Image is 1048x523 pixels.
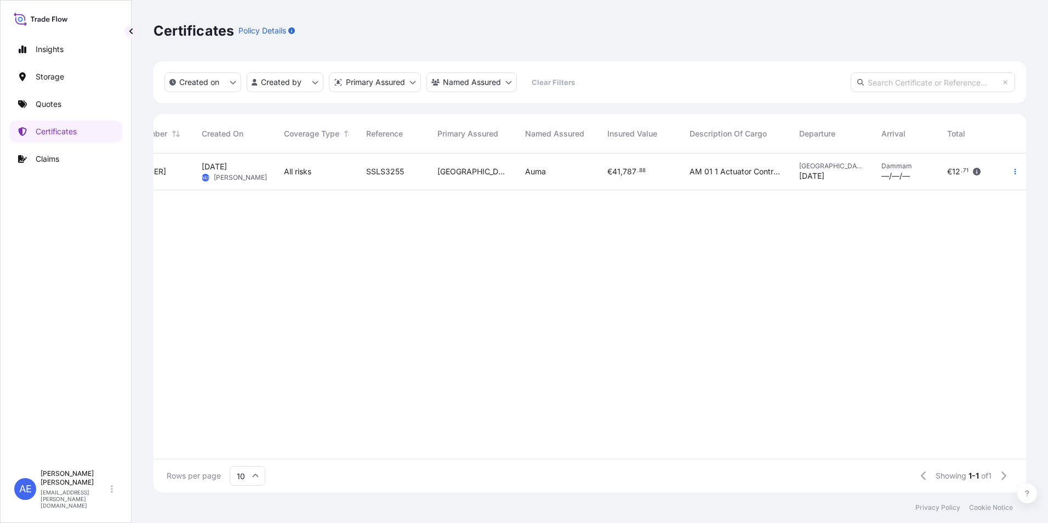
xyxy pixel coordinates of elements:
span: [GEOGRAPHIC_DATA] [437,166,508,177]
p: Certificates [36,126,77,137]
span: Created On [202,128,243,139]
a: Certificates [9,121,122,143]
span: 1-1 [969,470,979,481]
span: Departure [799,128,835,139]
p: Claims [36,154,59,164]
p: Named Assured [443,77,501,88]
button: Sort [341,127,355,140]
span: 12 [952,168,960,175]
a: Quotes [9,93,122,115]
span: AES [201,172,210,183]
span: Dammam [881,162,930,170]
span: 787 [623,168,636,175]
span: [GEOGRAPHIC_DATA] [799,162,864,170]
a: Privacy Policy [915,503,960,512]
p: [PERSON_NAME] [PERSON_NAME] [41,469,109,487]
span: Showing [936,470,966,481]
span: All risks [284,166,311,177]
span: 41 [612,168,620,175]
span: Total [947,128,965,139]
p: Clear Filters [532,77,575,88]
input: Search Certificate or Reference... [851,72,1015,92]
p: Created on [179,77,219,88]
span: € [947,168,952,175]
p: Policy Details [238,25,286,36]
span: AM 01 1 Actuator Controls AUMA 1 MATIC [690,166,782,177]
a: Insights [9,38,122,60]
span: . [961,169,962,173]
p: Insights [36,44,64,55]
a: Claims [9,148,122,170]
span: —/—/— [881,170,910,181]
button: createdBy Filter options [247,72,323,92]
p: Primary Assured [346,77,405,88]
span: Primary Assured [437,128,498,139]
span: of 1 [981,470,992,481]
span: AE [19,484,32,494]
span: Arrival [881,128,905,139]
span: Named Assured [525,128,584,139]
span: [PERSON_NAME] [214,173,267,182]
p: [EMAIL_ADDRESS][PERSON_NAME][DOMAIN_NAME] [41,489,109,509]
span: . [637,169,639,173]
button: distributor Filter options [329,72,421,92]
span: 71 [963,169,969,173]
span: Rows per page [167,470,221,481]
span: SSLS3255 [366,166,404,177]
p: Quotes [36,99,61,110]
p: Created by [261,77,301,88]
button: Clear Filters [522,73,584,91]
a: Cookie Notice [969,503,1013,512]
p: Certificates [153,22,234,39]
span: Auma [525,166,546,177]
span: Coverage Type [284,128,339,139]
span: [DATE] [202,161,227,172]
button: cargoOwner Filter options [426,72,517,92]
p: Storage [36,71,64,82]
span: Description Of Cargo [690,128,767,139]
span: 88 [639,169,646,173]
button: Sort [169,127,183,140]
button: createdOn Filter options [164,72,241,92]
span: [DATE] [799,170,824,181]
span: , [620,168,623,175]
span: € [607,168,612,175]
span: Insured Value [607,128,657,139]
a: Storage [9,66,122,88]
span: Reference [366,128,403,139]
